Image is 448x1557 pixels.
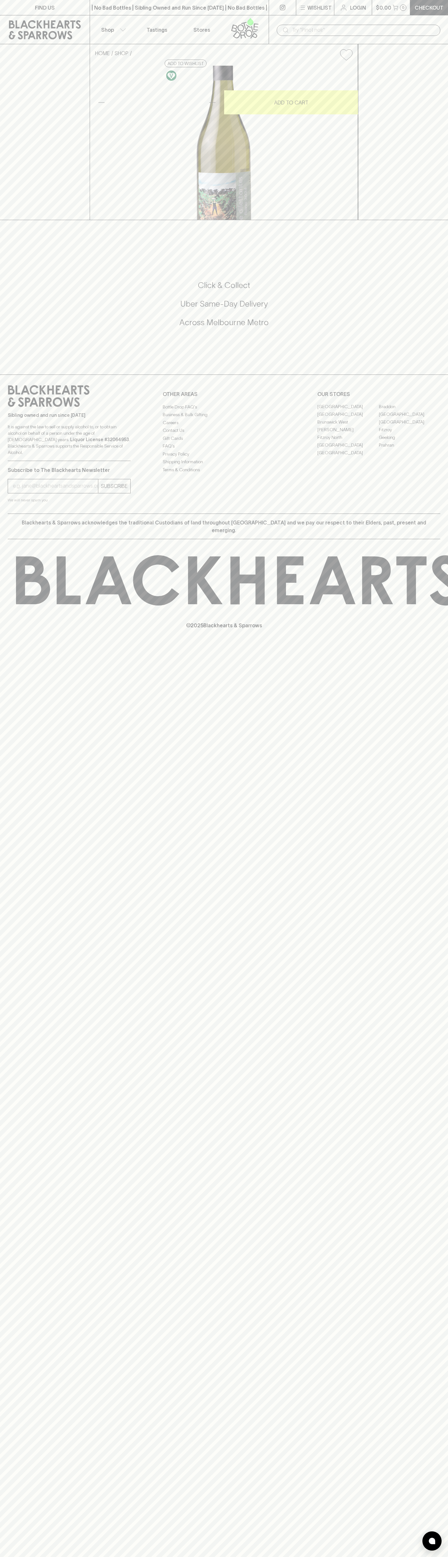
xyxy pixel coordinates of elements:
[70,437,129,442] strong: Liquor License #32064953
[350,4,366,12] p: Login
[8,280,440,291] h5: Click & Collect
[163,427,286,434] a: Contact Us
[379,434,440,441] a: Geelong
[90,66,358,220] img: 40954.png
[8,466,131,474] p: Subscribe to The Blackhearts Newsletter
[307,4,332,12] p: Wishlist
[179,15,224,44] a: Stores
[147,26,167,34] p: Tastings
[134,15,179,44] a: Tastings
[115,50,128,56] a: SHOP
[317,441,379,449] a: [GEOGRAPHIC_DATA]
[12,519,436,534] p: Blackhearts & Sparrows acknowledges the traditional Custodians of land throughout [GEOGRAPHIC_DAT...
[317,426,379,434] a: [PERSON_NAME]
[166,70,176,81] img: Vegan
[90,15,135,44] button: Shop
[13,481,98,491] input: e.g. jane@blackheartsandsparrows.com.au
[163,442,286,450] a: FAQ's
[98,479,130,493] button: SUBSCRIBE
[163,419,286,426] a: Careers
[163,450,286,458] a: Privacy Policy
[101,26,114,34] p: Shop
[8,497,131,503] p: We will never spam you
[317,418,379,426] a: Brunswick West
[379,426,440,434] a: Fitzroy
[317,403,379,411] a: [GEOGRAPHIC_DATA]
[35,4,55,12] p: FIND US
[8,412,131,418] p: Sibling owned and run since [DATE]
[163,411,286,419] a: Business & Bulk Gifting
[8,299,440,309] h5: Uber Same-Day Delivery
[163,458,286,466] a: Shipping Information
[379,441,440,449] a: Prahran
[317,434,379,441] a: Fitzroy North
[8,317,440,328] h5: Across Melbourne Metro
[292,25,435,35] input: Try "Pinot noir"
[317,411,379,418] a: [GEOGRAPHIC_DATA]
[8,424,131,456] p: It is against the law to sell or supply alcohol to, or to obtain alcohol on behalf of a person un...
[95,50,110,56] a: HOME
[317,390,440,398] p: OUR STORES
[8,254,440,362] div: Call to action block
[163,466,286,474] a: Terms & Conditions
[193,26,210,34] p: Stores
[379,418,440,426] a: [GEOGRAPHIC_DATA]
[165,69,178,82] a: Made without the use of any animal products.
[376,4,391,12] p: $0.00
[224,90,358,114] button: ADD TO CART
[163,390,286,398] p: OTHER AREAS
[101,482,128,490] p: SUBSCRIBE
[165,60,207,67] button: Add to wishlist
[338,47,355,63] button: Add to wishlist
[317,449,379,457] a: [GEOGRAPHIC_DATA]
[163,434,286,442] a: Gift Cards
[379,403,440,411] a: Braddon
[402,6,404,9] p: 0
[429,1538,435,1544] img: bubble-icon
[163,403,286,411] a: Bottle Drop FAQ's
[274,99,308,106] p: ADD TO CART
[415,4,444,12] p: Checkout
[379,411,440,418] a: [GEOGRAPHIC_DATA]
